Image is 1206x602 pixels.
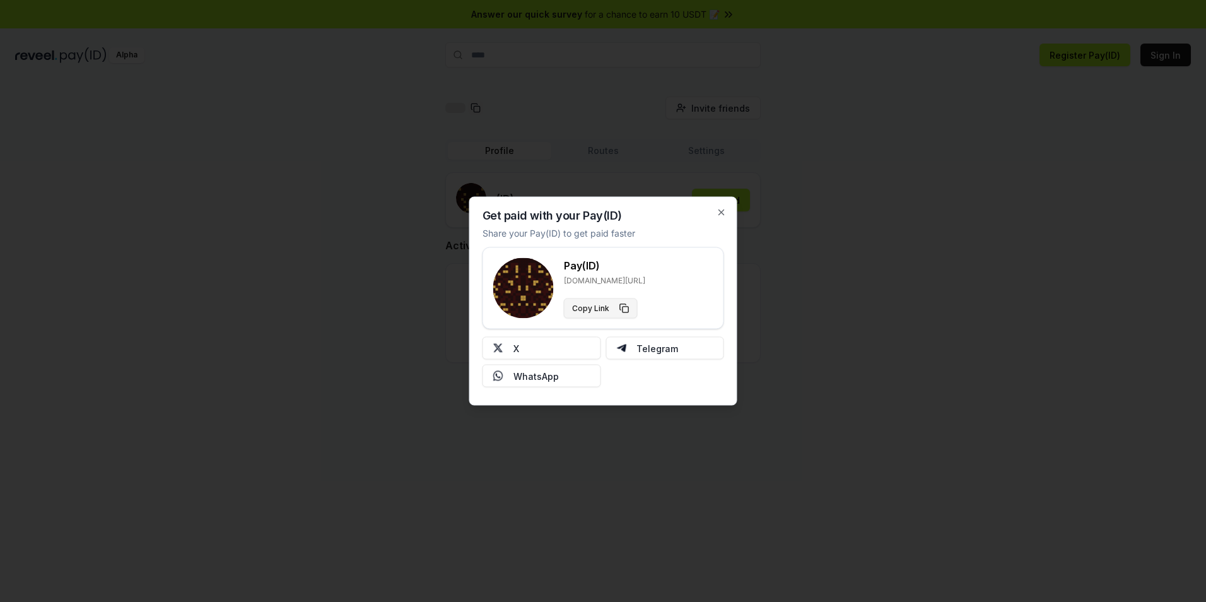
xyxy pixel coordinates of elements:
[493,371,503,381] img: Whatsapp
[483,337,601,360] button: X
[564,276,645,286] p: [DOMAIN_NAME][URL]
[493,343,503,353] img: X
[483,365,601,387] button: WhatsApp
[564,298,638,319] button: Copy Link
[616,343,626,353] img: Telegram
[606,337,724,360] button: Telegram
[483,210,622,221] h2: Get paid with your Pay(ID)
[564,258,645,273] h3: Pay(ID)
[483,227,635,240] p: Share your Pay(ID) to get paid faster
